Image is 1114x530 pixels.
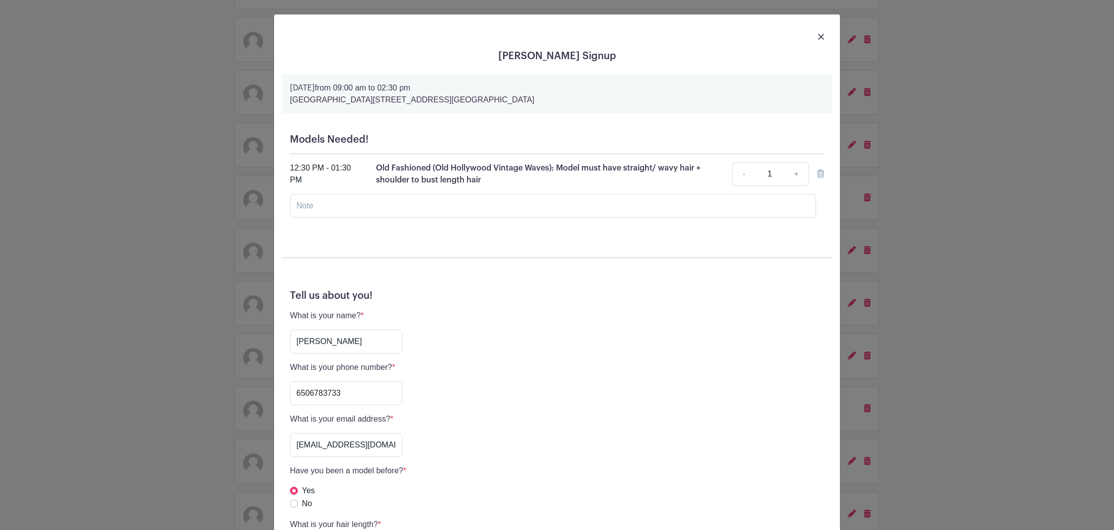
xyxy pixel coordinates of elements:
[290,433,402,457] input: Type your answer
[290,310,402,322] p: What is your name?
[290,465,406,477] p: Have you been a model before?
[732,162,755,186] a: -
[290,194,816,218] input: Note
[290,413,402,425] p: What is your email address?
[290,84,315,92] strong: [DATE]
[376,162,733,186] p: Old Fashioned (Old Hollywood Vintage Waves): Model must have straight/ wavy hair + shoulder to bu...
[290,361,402,373] p: What is your phone number?
[282,50,832,62] h5: [PERSON_NAME] Signup
[290,381,402,405] input: Type your answer
[290,162,352,186] div: 12:30 PM - 01:30 PM
[290,134,824,146] h5: Models Needed!
[290,82,824,94] p: from 09:00 am to 02:30 pm
[290,94,824,106] p: [GEOGRAPHIC_DATA][STREET_ADDRESS][GEOGRAPHIC_DATA]
[818,34,824,40] img: close_button-5f87c8562297e5c2d7936805f587ecaba9071eb48480494691a3f1689db116b3.svg
[302,485,315,497] label: Yes
[290,330,402,353] input: Type your answer
[784,162,809,186] a: +
[290,290,824,302] h5: Tell us about you!
[302,498,312,510] label: No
